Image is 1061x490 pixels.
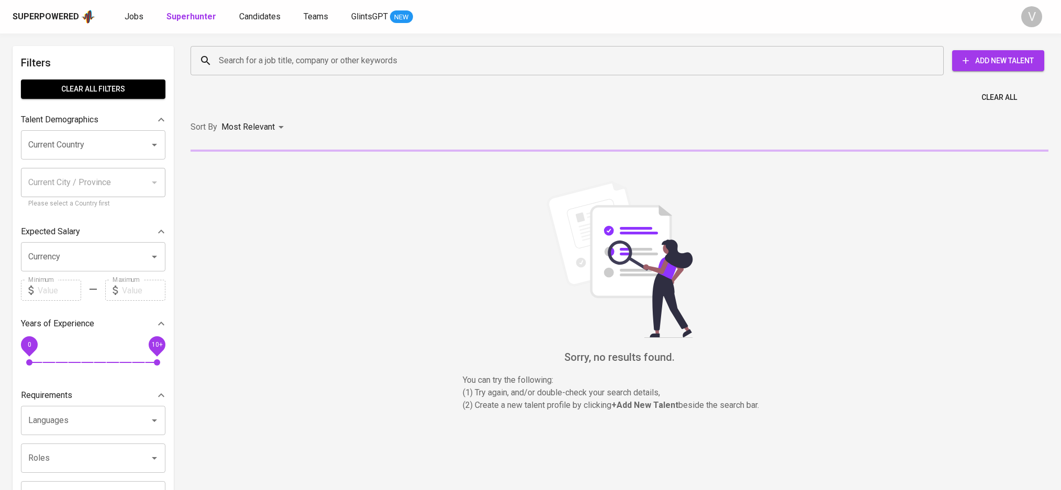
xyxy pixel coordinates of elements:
a: Teams [304,10,330,24]
p: (1) Try again, and/or double-check your search details, [463,386,777,399]
p: Years of Experience [21,317,94,330]
span: Add New Talent [961,54,1036,67]
a: Superpoweredapp logo [13,9,95,25]
button: Open [147,413,162,428]
input: Value [38,280,81,301]
a: GlintsGPT NEW [351,10,413,24]
span: Teams [304,12,328,21]
div: Requirements [21,385,165,406]
p: (2) Create a new talent profile by clicking beside the search bar. [463,399,777,412]
div: Superpowered [13,11,79,23]
div: Years of Experience [21,313,165,334]
button: Open [147,249,162,264]
span: Clear All [981,91,1017,104]
input: Value [122,280,165,301]
div: Expected Salary [21,221,165,242]
p: Most Relevant [221,121,275,133]
button: Open [147,138,162,152]
span: Jobs [125,12,143,21]
p: Requirements [21,389,72,402]
span: Candidates [239,12,281,21]
b: Superhunter [166,12,216,21]
img: file_searching.svg [541,181,698,338]
span: Clear All filters [29,83,157,96]
p: Talent Demographics [21,113,98,126]
b: + Add New Talent [611,400,678,410]
a: Jobs [125,10,146,24]
p: Sort By [191,121,217,133]
div: Most Relevant [221,118,287,137]
button: Clear All filters [21,79,165,99]
span: 0 [27,341,31,348]
p: Please select a Country first [28,199,158,209]
span: GlintsGPT [351,12,388,21]
h6: Sorry, no results found. [191,349,1048,366]
span: 10+ [151,341,162,348]
button: Add New Talent [952,50,1044,71]
button: Open [147,451,162,465]
h6: Filters [21,54,165,71]
button: Clear All [977,88,1021,107]
p: You can try the following : [463,374,777,386]
div: V [1021,6,1042,27]
p: Expected Salary [21,225,80,238]
a: Candidates [239,10,283,24]
span: NEW [390,12,413,22]
div: Talent Demographics [21,109,165,130]
a: Superhunter [166,10,218,24]
img: app logo [81,9,95,25]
